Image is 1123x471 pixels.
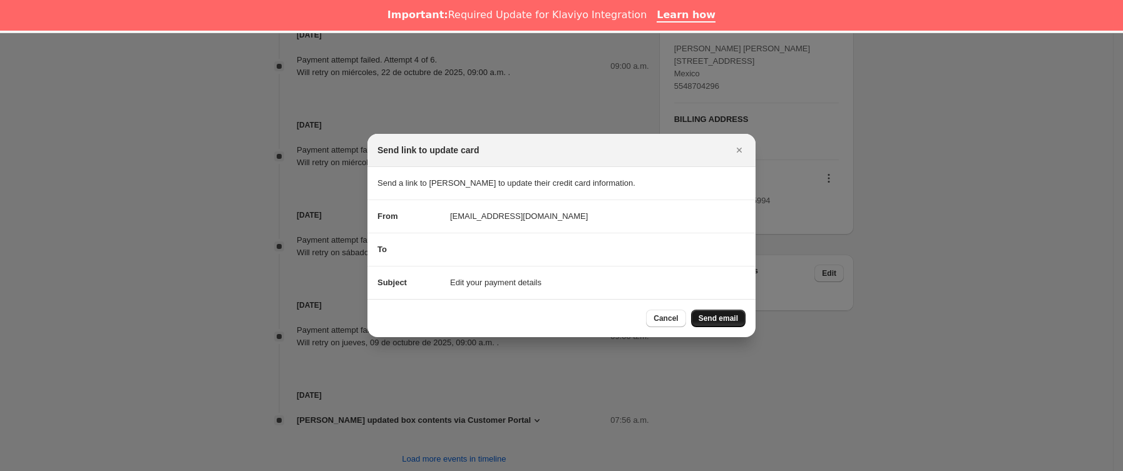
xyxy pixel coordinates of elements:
[377,144,479,156] h2: Send link to update card
[657,9,715,23] a: Learn how
[646,310,685,327] button: Cancel
[699,313,738,323] span: Send email
[731,141,748,159] button: Cerrar
[377,245,387,254] span: To
[387,9,647,21] div: Required Update for Klaviyo Integration
[377,177,746,190] p: Send a link to [PERSON_NAME] to update their credit card information.
[377,278,407,287] span: Subject
[450,210,588,223] span: [EMAIL_ADDRESS][DOMAIN_NAME]
[691,310,746,327] button: Send email
[654,313,678,323] span: Cancel
[450,276,541,289] span: Edit your payment details
[387,9,448,21] b: Important:
[377,211,398,221] span: From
